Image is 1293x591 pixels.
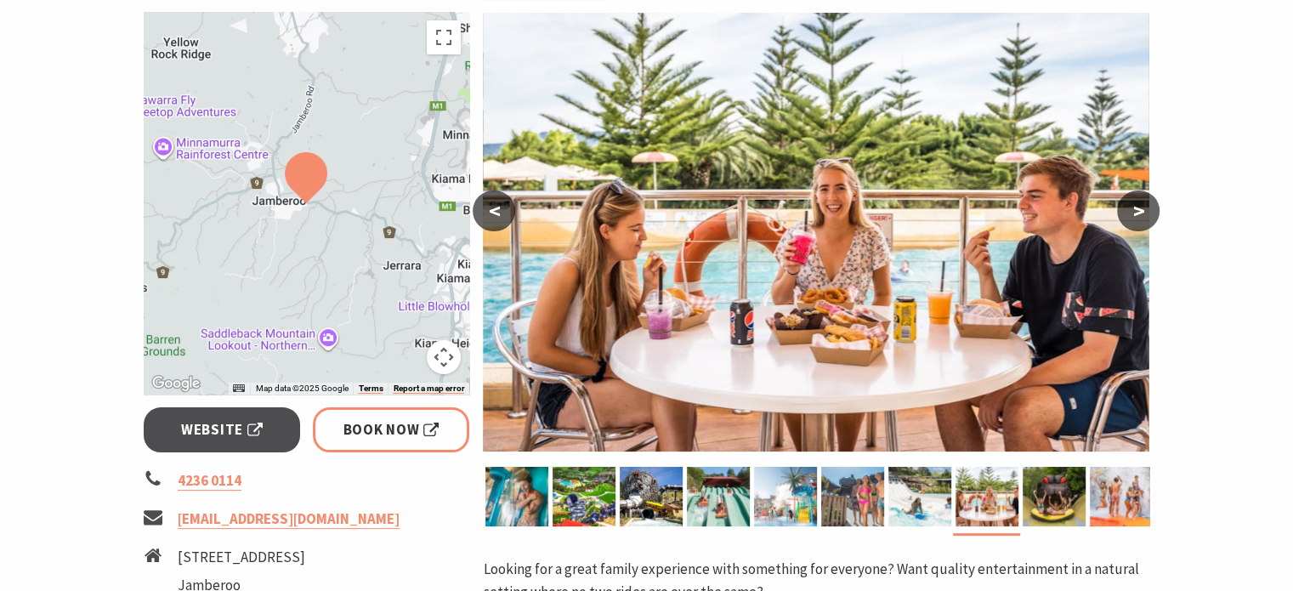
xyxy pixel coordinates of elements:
img: Bombora Seafood Bombora Scoop [956,467,1018,526]
img: The Perfect Storm [620,467,683,526]
img: Google [148,372,204,395]
a: Book Now [313,407,470,452]
img: Jamberoo Action Park [754,467,817,526]
a: 4236 0114 [178,471,241,491]
li: [STREET_ADDRESS] [178,546,343,569]
img: only at Jamberoo...where you control the action! [687,467,750,526]
a: Open this area in Google Maps (opens a new window) [148,372,204,395]
img: A Truly Hair Raising Experience - The Stinger, only at Jamberoo! [485,467,548,526]
button: < [473,190,515,231]
img: Jamberoo Action Park [553,467,615,526]
button: Keyboard shortcuts [233,383,245,395]
span: Book Now [343,418,440,441]
img: Feel The Rush, race your mates - Octo-Racer, only at Jamberoo Action Park [888,467,951,526]
button: > [1117,190,1160,231]
img: Fun for everyone at Banjo's Billabong [1090,467,1153,526]
a: Report a map error [393,384,464,394]
a: [EMAIL_ADDRESS][DOMAIN_NAME] [178,509,400,529]
a: Website [144,407,301,452]
img: Drop into the Darkness on The Taipan! [1023,467,1086,526]
img: Jamberoo...where you control the Action! [821,467,884,526]
img: Bombora Seafood Bombora Scoop [483,13,1149,452]
span: Map data ©2025 Google [255,384,348,393]
button: Map camera controls [427,340,461,374]
a: Terms (opens in new tab) [358,384,383,394]
button: Toggle fullscreen view [427,20,461,54]
span: Website [181,418,263,441]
